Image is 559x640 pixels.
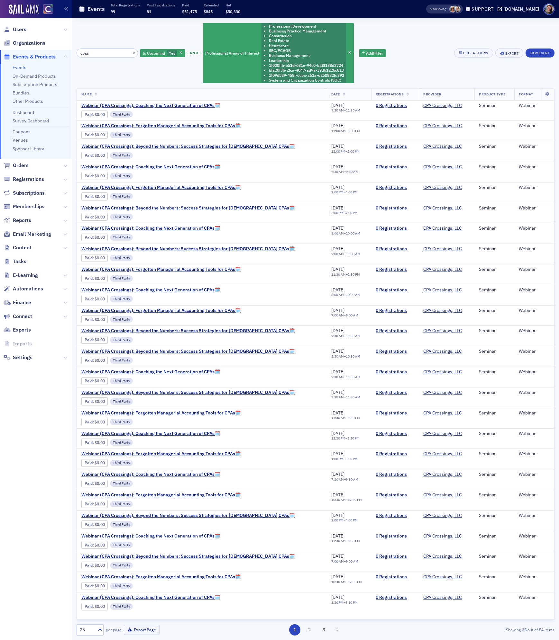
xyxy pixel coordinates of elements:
div: Third Party [110,214,133,220]
a: Paid [85,255,93,260]
a: 0 Registrations [376,574,414,580]
span: $0.00 [95,153,105,158]
li: System and Organization Controls (SOC) [269,78,344,83]
a: 0 Registrations [376,513,414,519]
span: Webinar (CPA Crossings): Coaching the Next Generation of CPAs🗓️ [81,431,220,437]
div: Seminar [479,205,510,211]
a: 0 Registrations [376,123,414,129]
div: Paid: 0 - $0 [81,172,108,180]
span: Pamela Galey-Coleman [454,6,461,13]
span: Webinar (CPA Crossings): Coaching the Next Generation of CPAs🗓️ [81,287,220,293]
button: New Event [526,49,554,58]
div: – [331,190,358,194]
a: Webinar (CPA Crossings): Coaching the Next Generation of CPAs🗓️ [81,472,220,477]
time: 1:00 PM [348,129,360,133]
a: CPA Crossings, LLC [423,410,462,416]
a: Webinar (CPA Crossings): Beyond the Numbers: Success Strategies for [DEMOGRAPHIC_DATA] CPAs🗓️ [81,390,295,396]
div: Webinar [519,164,550,170]
p: Paid Registrations [147,3,175,7]
img: SailAMX [43,4,53,14]
p: Net [225,3,240,7]
span: $0.00 [95,132,105,137]
span: Add Filter [366,50,383,56]
a: Webinar (CPA Crossings): Forgotten Managerial Accounting Tools for CPAs🗓️ [81,185,241,191]
a: Webinar (CPA Crossings): Coaching the Next Generation of CPAs🗓️ [81,595,220,600]
span: Webinar (CPA Crossings): Coaching the Next Generation of CPAs🗓️ [81,369,220,375]
time: 2:00 PM [331,190,344,194]
a: 0 Registrations [376,451,414,457]
time: 4:00 PM [345,210,358,215]
div: Paid: 0 - $0 [81,152,108,159]
a: Subscriptions [4,190,45,197]
a: 0 Registrations [376,349,414,354]
span: Webinar (CPA Crossings): Beyond the Numbers: Success Strategies for Female CPAs🗓️ [81,328,295,334]
span: CPA Crossings, LLC [423,164,464,170]
li: Real Estate [269,38,344,43]
a: 0 Registrations [376,472,414,477]
span: [DATE] [331,164,344,170]
span: Tasks [13,258,26,265]
a: Paid [85,420,93,424]
span: [DATE] [331,123,344,129]
a: Imports [4,340,32,347]
div: Paid: 0 - $0 [81,192,108,200]
div: Also [430,7,436,11]
span: Events & Products [13,53,56,60]
a: 0 Registrations [376,328,414,334]
span: Exports [13,326,31,333]
a: Email Marketing [4,231,51,238]
a: 0 Registrations [376,246,414,252]
a: CPA Crossings, LLC [423,390,462,396]
a: Finance [4,299,31,306]
button: and [186,51,202,56]
a: Webinar (CPA Crossings): Coaching the Next Generation of CPAs🗓️ [81,226,220,231]
time: 9:30 AM [346,169,358,174]
a: Paid [85,583,93,588]
li: Healthcare [269,43,344,48]
li: 1f000ffb-b51d-681e-94c0-b28f188d2724 [269,63,344,68]
time: 12:00 PM [331,149,345,154]
li: Leadership [269,58,344,63]
a: New Event [526,50,554,56]
time: 11:00 AM [331,129,346,133]
span: Email Marketing [13,231,51,238]
span: Viewing [430,7,446,11]
a: 0 Registrations [376,369,414,375]
div: Third Party [110,111,133,118]
a: CPA Crossings, LLC [423,123,462,129]
a: Connect [4,313,32,320]
a: Webinar (CPA Crossings): Forgotten Managerial Accounting Tools for CPAs🗓️ [81,492,241,498]
span: Provider [423,92,441,96]
span: CPA Crossings, LLC [423,123,464,129]
span: Webinar (CPA Crossings): Coaching the Next Generation of CPAs🗓️ [81,164,220,170]
a: CPA Crossings, LLC [423,574,462,580]
a: Webinar (CPA Crossings): Forgotten Managerial Accounting Tools for CPAs🗓️ [81,123,241,129]
span: $0.00 [95,112,105,117]
a: Webinar (CPA Crossings): Forgotten Managerial Accounting Tools for CPAs🗓️ [81,451,241,457]
span: Reports [13,217,31,224]
a: Paid [85,337,93,342]
span: Cheryl Moss [449,6,456,13]
img: SailAMX [9,4,39,15]
div: Third Party [110,152,133,159]
a: CPA Crossings, LLC [423,431,462,437]
a: Users [4,26,26,33]
span: Format [519,92,533,96]
a: Paid [85,194,93,199]
div: Third Party [110,193,133,200]
time: 4:00 PM [345,190,358,194]
span: [DATE] [331,205,344,211]
a: Webinar (CPA Crossings): Forgotten Managerial Accounting Tools for CPAs🗓️ [81,267,241,272]
div: Bulk Actions [463,51,488,55]
a: CPA Crossings, LLC [423,226,462,231]
span: Organizations [13,40,45,47]
span: Subscriptions [13,190,45,197]
span: Webinar (CPA Crossings): Forgotten Managerial Accounting Tools for CPAs🗓️ [81,308,241,314]
a: Webinar (CPA Crossings): Forgotten Managerial Accounting Tools for CPAs🗓️ [81,410,241,416]
span: Name [81,92,92,96]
